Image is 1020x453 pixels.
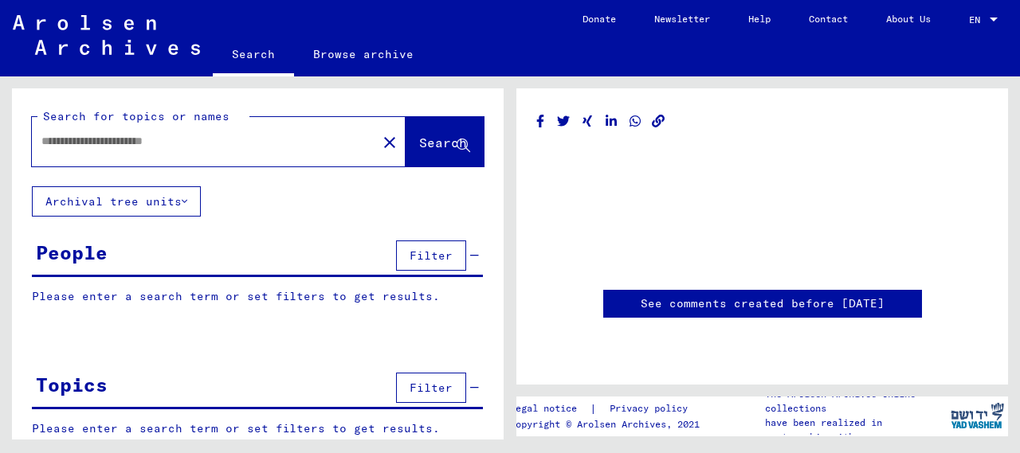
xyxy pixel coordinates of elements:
[36,238,108,267] div: People
[396,373,466,403] button: Filter
[32,288,483,305] p: Please enter a search term or set filters to get results.
[765,387,947,416] p: The Arolsen Archives online collections
[510,400,707,417] div: |
[410,381,453,395] span: Filter
[627,111,644,131] button: Share on WhatsApp
[603,111,620,131] button: Share on LinkedIn
[13,15,200,55] img: Arolsen_neg.svg
[36,370,108,399] div: Topics
[597,400,707,417] a: Privacy policy
[406,117,484,166] button: Search
[579,111,596,131] button: Share on Xing
[410,248,453,263] span: Filter
[532,111,549,131] button: Share on Facebook
[555,111,572,131] button: Share on Twitter
[374,126,406,158] button: Clear
[419,135,467,150] span: Search
[510,417,707,432] p: Copyright © Arolsen Archives, 2021
[947,396,1007,435] img: yv_logo.png
[32,186,201,217] button: Archival tree units
[396,240,466,271] button: Filter
[218,438,304,452] a: archive tree
[765,416,947,444] p: have been realized in partnership with
[43,109,229,123] mat-label: Search for topics or names
[969,14,987,25] span: EN
[641,295,885,312] a: See comments created before [DATE]
[380,133,399,152] mat-icon: close
[213,35,294,76] a: Search
[510,400,590,417] a: Legal notice
[294,35,433,73] a: Browse archive
[650,111,667,131] button: Copy link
